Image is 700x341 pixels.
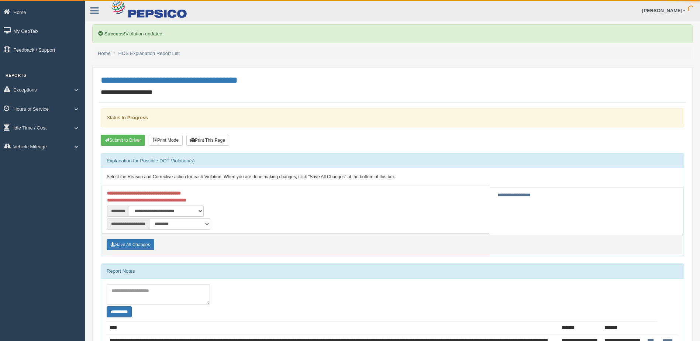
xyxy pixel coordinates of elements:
b: Success! [104,31,125,37]
div: Violation updated. [92,24,693,43]
button: Change Filter Options [107,306,132,317]
div: Explanation for Possible DOT Violation(s) [101,154,684,168]
div: Report Notes [101,264,684,279]
div: Select the Reason and Corrective action for each Violation. When you are done making changes, cli... [101,168,684,186]
button: Print Mode [149,135,183,146]
button: Print This Page [186,135,229,146]
a: Home [98,51,111,56]
div: Status: [101,108,684,127]
a: HOS Explanation Report List [118,51,180,56]
button: Save [107,239,154,250]
strong: In Progress [121,115,148,120]
button: Submit To Driver [101,135,145,146]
